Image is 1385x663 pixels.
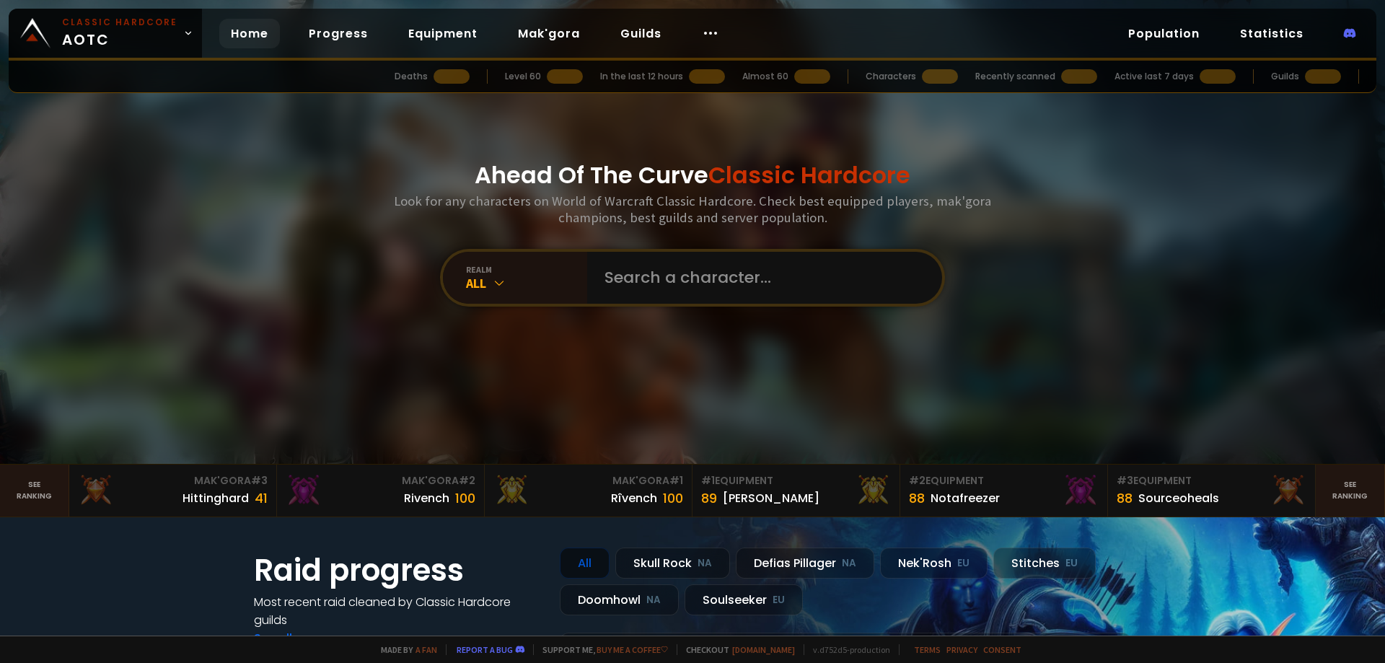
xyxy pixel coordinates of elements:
a: Mak'Gora#3Hittinghard41 [69,465,277,517]
span: # 2 [909,473,925,488]
a: Mak'Gora#2Rivench100 [277,465,485,517]
span: Classic Hardcore [708,159,910,191]
span: # 3 [1117,473,1133,488]
a: Statistics [1228,19,1315,48]
div: 41 [255,488,268,508]
h1: Raid progress [254,548,542,593]
a: #2Equipment88Notafreezer [900,465,1108,517]
a: #1Equipment89[PERSON_NAME] [692,465,900,517]
div: In the last 12 hours [600,70,683,83]
a: #3Equipment88Sourceoheals [1108,465,1316,517]
h3: Look for any characters on World of Warcraft Classic Hardcore. Check best equipped players, mak'g... [388,193,997,226]
div: All [466,275,587,291]
div: Mak'Gora [286,473,475,488]
div: Active last 7 days [1114,70,1194,83]
div: 89 [701,488,717,508]
small: NA [698,556,712,571]
div: realm [466,264,587,275]
span: # 1 [669,473,683,488]
a: Population [1117,19,1211,48]
span: # 3 [251,473,268,488]
a: a fan [415,644,437,655]
a: Privacy [946,644,977,655]
div: Equipment [701,473,891,488]
a: Home [219,19,280,48]
div: Level 60 [505,70,541,83]
a: Equipment [397,19,489,48]
div: Guilds [1271,70,1299,83]
div: Soulseeker [685,584,803,615]
div: 100 [663,488,683,508]
a: [DOMAIN_NAME] [732,644,795,655]
div: Mak'Gora [78,473,268,488]
div: Deaths [395,70,428,83]
a: Consent [983,644,1021,655]
div: Mak'Gora [493,473,683,488]
div: Doomhowl [560,584,679,615]
span: Made by [372,644,437,655]
a: Seeranking [1316,465,1385,517]
small: NA [646,593,661,607]
span: Support me, [533,644,668,655]
div: Defias Pillager [736,548,874,579]
div: Recently scanned [975,70,1055,83]
div: 100 [455,488,475,508]
div: Almost 60 [742,70,788,83]
a: Mak'Gora#1Rîvench100 [485,465,692,517]
div: All [560,548,610,579]
h4: Most recent raid cleaned by Classic Hardcore guilds [254,593,542,629]
span: AOTC [62,16,177,51]
a: Guilds [609,19,673,48]
small: EU [1065,556,1078,571]
small: EU [957,556,969,571]
span: # 1 [701,473,715,488]
div: Stitches [993,548,1096,579]
div: Rivench [404,489,449,507]
div: Hittinghard [183,489,249,507]
div: Characters [866,70,916,83]
div: [PERSON_NAME] [723,489,819,507]
small: EU [773,593,785,607]
input: Search a character... [596,252,925,304]
div: Equipment [909,473,1099,488]
div: Rîvench [611,489,657,507]
div: Equipment [1117,473,1306,488]
a: Progress [297,19,379,48]
span: v. d752d5 - production [804,644,890,655]
span: Checkout [677,644,795,655]
h1: Ahead Of The Curve [475,158,910,193]
a: Mak'gora [506,19,592,48]
a: Report a bug [457,644,513,655]
div: 88 [1117,488,1133,508]
div: 88 [909,488,925,508]
span: # 2 [459,473,475,488]
a: See all progress [254,630,348,646]
a: Buy me a coffee [597,644,668,655]
div: Skull Rock [615,548,730,579]
a: Classic HardcoreAOTC [9,9,202,58]
div: Sourceoheals [1138,489,1219,507]
a: Terms [914,644,941,655]
div: Nek'Rosh [880,548,988,579]
small: Classic Hardcore [62,16,177,29]
div: Notafreezer [931,489,1000,507]
small: NA [842,556,856,571]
